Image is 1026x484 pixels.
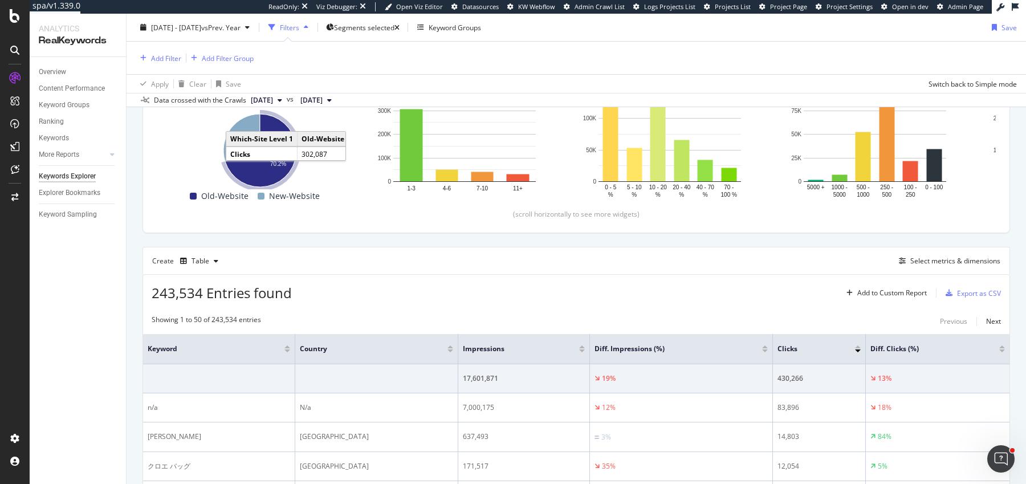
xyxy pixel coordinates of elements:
[268,2,299,11] div: ReadOnly:
[407,185,416,192] text: 1-3
[518,2,555,11] span: KW Webflow
[994,116,1007,122] text: 200K
[777,344,838,354] span: Clicks
[878,402,891,413] div: 18%
[136,51,181,65] button: Add Filter
[463,432,585,442] div: 637,493
[564,2,625,11] a: Admin Crawl List
[39,132,118,144] a: Keywords
[703,192,708,198] text: %
[994,147,1007,153] text: 100K
[595,436,599,439] img: Equal
[721,192,737,198] text: 100 %
[786,81,964,200] div: A chart.
[929,79,1017,88] div: Switch back to Simple mode
[857,184,870,190] text: 500 -
[870,344,982,354] span: Diff. Clicks (%)
[201,22,241,32] span: vs Prev. Year
[904,184,917,190] text: 100 -
[791,108,801,114] text: 75K
[300,344,430,354] span: Country
[575,2,625,11] span: Admin Crawl List
[39,23,117,34] div: Analytics
[857,192,870,198] text: 1000
[807,184,825,190] text: 5000 +
[463,373,585,384] div: 17,601,871
[154,95,246,105] div: Data crossed with the Crawls
[136,75,169,93] button: Apply
[151,79,169,88] div: Apply
[264,18,313,36] button: Filters
[605,184,616,190] text: 0 - 5
[148,461,290,471] div: クロエ バッグ
[940,316,967,326] div: Previous
[152,283,292,302] span: 243,534 Entries found
[507,2,555,11] a: KW Webflow
[39,116,118,128] a: Ranking
[987,445,1015,473] iframe: Intercom live chat
[378,108,392,114] text: 300K
[910,256,1000,266] div: Select metrics & dimensions
[385,2,443,11] a: Open Viz Editor
[878,461,887,471] div: 5%
[581,81,759,200] div: A chart.
[148,344,267,354] span: Keyword
[777,402,861,413] div: 83,896
[791,155,801,161] text: 25K
[906,192,915,198] text: 250
[941,284,1001,302] button: Export as CSV
[777,432,861,442] div: 14,803
[632,192,637,198] text: %
[462,2,499,11] span: Datasources
[777,461,861,471] div: 12,054
[300,461,453,471] div: [GEOGRAPHIC_DATA]
[633,2,695,11] a: Logs Projects List
[234,134,250,140] text: 29.8%
[925,184,943,190] text: 0 - 100
[39,149,107,161] a: More Reports
[881,2,929,11] a: Open in dev
[842,284,927,302] button: Add to Custom Report
[39,116,64,128] div: Ranking
[463,344,562,354] span: Impressions
[39,34,117,47] div: RealKeywords
[627,184,642,190] text: 5 - 10
[724,184,734,190] text: 70 -
[192,258,209,265] div: Table
[39,99,89,111] div: Keyword Groups
[948,2,983,11] span: Admin Page
[608,192,613,198] text: %
[602,373,616,384] div: 19%
[413,18,486,36] button: Keyword Groups
[148,402,290,413] div: n/a
[602,461,616,471] div: 35%
[189,79,206,88] div: Clear
[715,2,751,11] span: Projects List
[987,18,1017,36] button: Save
[323,22,403,32] button: Segments selected
[39,132,69,144] div: Keywords
[376,81,553,200] svg: A chart.
[39,209,118,221] a: Keyword Sampling
[202,53,254,63] div: Add Filter Group
[39,209,97,221] div: Keyword Sampling
[894,254,1000,268] button: Select metrics & dimensions
[174,75,206,93] button: Clear
[986,316,1001,326] div: Next
[595,344,745,354] span: Diff. Impressions (%)
[892,2,929,11] span: Open in dev
[429,22,481,32] div: Keyword Groups
[170,108,348,189] svg: A chart.
[186,51,254,65] button: Add Filter Group
[157,209,996,219] div: (scroll horizontally to see more widgets)
[316,2,357,11] div: Viz Debugger:
[759,2,807,11] a: Project Page
[832,184,848,190] text: 1000 -
[296,93,336,107] button: [DATE]
[251,95,273,105] span: 2025 Sep. 30th
[39,187,100,199] div: Explorer Bookmarks
[334,22,394,32] span: Segments selected
[679,192,684,198] text: %
[39,170,96,182] div: Keywords Explorer
[300,402,453,413] div: N/a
